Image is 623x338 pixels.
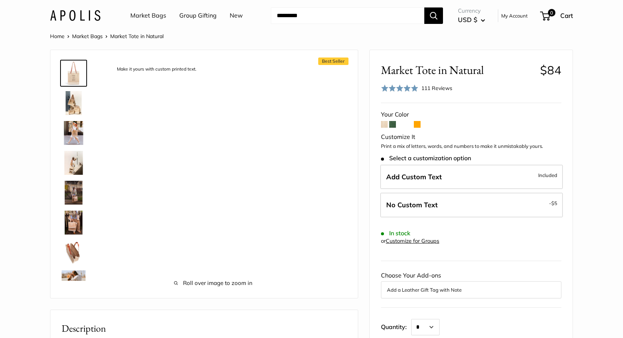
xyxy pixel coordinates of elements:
[501,11,528,20] a: My Account
[113,64,200,74] div: Make it yours with custom printed text.
[62,151,86,175] img: description_Effortless style that elevates every moment
[50,31,164,41] nav: Breadcrumb
[130,10,166,21] a: Market Bags
[458,16,477,24] span: USD $
[110,33,164,40] span: Market Tote in Natural
[538,171,557,180] span: Included
[60,179,87,206] a: Market Tote in Natural
[421,85,452,92] span: 111 Reviews
[50,10,100,21] img: Apolis
[62,91,86,115] img: description_The Original Market bag in its 4 native styles
[60,209,87,236] a: Market Tote in Natural
[381,143,561,150] p: Print a mix of letters, words, and numbers to make it unmistakably yours.
[60,239,87,266] a: description_Water resistant inner liner.
[386,201,438,209] span: No Custom Text
[381,230,410,237] span: In stock
[386,238,439,244] a: Customize for Groups
[381,270,561,298] div: Choose Your Add-ons
[62,241,86,264] img: description_Water resistant inner liner.
[318,58,348,65] span: Best Seller
[60,149,87,176] a: description_Effortless style that elevates every moment
[62,321,347,336] h2: Description
[62,270,86,294] img: Market Tote in Natural
[381,109,561,120] div: Your Color
[560,12,573,19] span: Cart
[60,269,87,296] a: Market Tote in Natural
[458,14,485,26] button: USD $
[62,181,86,205] img: Market Tote in Natural
[50,33,65,40] a: Home
[548,9,555,16] span: 0
[381,63,534,77] span: Market Tote in Natural
[62,211,86,235] img: Market Tote in Natural
[387,285,555,294] button: Add a Leather Gift Tag with Note
[60,120,87,146] a: Market Tote in Natural
[381,155,471,162] span: Select a customization option
[380,193,563,217] label: Leave Blank
[381,131,561,143] div: Customize It
[551,200,557,206] span: $5
[540,63,561,77] span: $84
[380,165,563,189] label: Add Custom Text
[381,317,411,335] label: Quantity:
[110,278,316,288] span: Roll over image to zoom in
[424,7,443,24] button: Search
[549,199,557,208] span: -
[179,10,217,21] a: Group Gifting
[458,6,485,16] span: Currency
[62,61,86,85] img: description_Make it yours with custom printed text.
[271,7,424,24] input: Search...
[381,236,439,246] div: or
[230,10,243,21] a: New
[72,33,103,40] a: Market Bags
[62,121,86,145] img: Market Tote in Natural
[386,173,442,181] span: Add Custom Text
[60,90,87,117] a: description_The Original Market bag in its 4 native styles
[60,60,87,87] a: description_Make it yours with custom printed text.
[541,10,573,22] a: 0 Cart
